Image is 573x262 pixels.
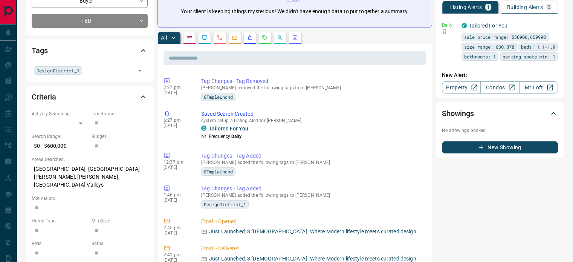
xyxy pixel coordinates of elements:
[487,5,490,10] p: 1
[204,93,233,101] span: 8TmpleLnchd
[519,81,558,93] a: Mr.Loft
[201,245,423,253] p: Email - Delivered
[247,35,253,41] svg: Listing Alerts
[461,23,467,28] div: condos.ca
[442,141,558,153] button: New Showing
[161,35,167,40] p: All
[163,85,190,90] p: 2:27 pm
[163,90,190,95] p: [DATE]
[464,53,496,60] span: bathrooms: 1
[442,127,558,134] p: No showings booked
[32,14,148,28] div: TBD
[37,67,79,74] span: DesignDistrict_1
[204,168,233,175] span: 8TmpleLnchd
[503,53,555,60] span: parking spots min: 1
[201,152,423,160] p: Tag Changes - Tag Added
[442,81,481,93] a: Property
[186,35,193,41] svg: Notes
[231,134,241,139] strong: Daily
[469,23,507,29] a: Tailored For You
[277,35,283,41] svg: Opportunities
[507,5,543,10] p: Building Alerts
[442,29,447,34] svg: Push Notification Only
[201,126,206,131] div: condos.ca
[217,35,223,41] svg: Calls
[163,252,190,257] p: 2:41 pm
[32,110,88,117] p: Actively Searching:
[201,77,423,85] p: Tag Changes - Tag Removed
[163,118,190,123] p: 6:27 pm
[181,8,408,15] p: Your client is keeping things mysterious! We didn't have enough data to put together a summary.
[201,193,423,198] p: [PERSON_NAME] added the following tags to [PERSON_NAME]
[163,165,190,170] p: [DATE]
[163,123,190,128] p: [DATE]
[163,225,190,230] p: 2:45 pm
[209,228,416,236] p: Just Launched: 8 [DEMOGRAPHIC_DATA]. Where Modern lifestyle meets curated design
[134,65,145,76] button: Open
[442,107,474,120] h2: Showings
[204,201,246,208] span: DesignDistrict_1
[163,159,190,165] p: 12:37 pm
[480,81,519,93] a: Condos
[292,35,298,41] svg: Agent Actions
[92,133,148,140] p: Budget:
[262,35,268,41] svg: Requests
[232,35,238,41] svg: Emails
[442,71,558,79] p: New Alert:
[32,163,148,191] p: [GEOGRAPHIC_DATA], [GEOGRAPHIC_DATA][PERSON_NAME], [PERSON_NAME], [GEOGRAPHIC_DATA] Valleys
[32,218,88,224] p: Home Type:
[464,33,546,41] span: sale price range: 530900,659998
[32,44,47,57] h2: Tags
[163,192,190,198] p: 1:46 pm
[521,43,555,51] span: beds: 1.1-1.9
[32,140,88,152] p: $0 - $600,000
[209,133,241,140] p: Frequency:
[201,110,423,118] p: Saved Search Created
[449,5,482,10] p: Listing Alerts
[163,198,190,203] p: [DATE]
[201,160,423,165] p: [PERSON_NAME] added the following tags to [PERSON_NAME]
[201,118,423,123] p: system setup a Listing Alert for [PERSON_NAME]
[209,126,248,132] a: Tailored For You
[201,85,423,90] p: [PERSON_NAME] removed the following tags from [PERSON_NAME]
[32,195,148,202] p: Motivation:
[442,104,558,123] div: Showings
[32,88,148,106] div: Criteria
[442,22,457,29] p: Daily
[464,43,514,51] span: size range: 630,878
[92,240,148,247] p: Baths:
[163,230,190,236] p: [DATE]
[201,185,423,193] p: Tag Changes - Tag Added
[32,133,88,140] p: Search Range:
[92,110,148,117] p: Timeframe:
[32,41,148,60] div: Tags
[547,5,550,10] p: 0
[202,35,208,41] svg: Lead Browsing Activity
[201,218,423,225] p: Email - Opened
[32,156,148,163] p: Areas Searched:
[32,91,56,103] h2: Criteria
[32,240,88,247] p: Beds:
[92,218,148,224] p: Min Size:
